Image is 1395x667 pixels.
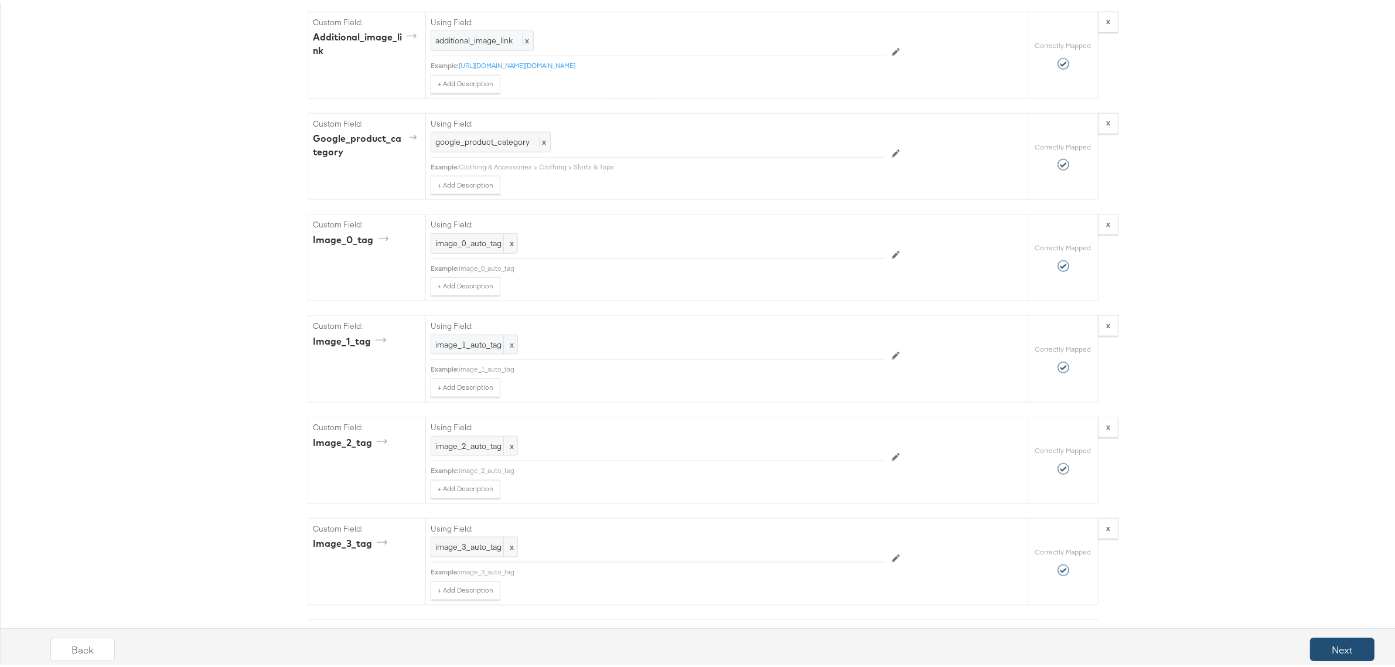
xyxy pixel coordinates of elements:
[1098,211,1118,232] button: x
[1098,312,1118,333] button: x
[1106,13,1110,23] strong: x
[435,438,513,449] span: image_2_auto_tag
[435,134,530,144] span: google_product_category
[313,115,421,127] label: Custom Field:
[1106,317,1110,328] strong: x
[431,261,459,270] div: Example:
[1098,110,1118,131] button: x
[459,58,575,67] a: [URL][DOMAIN_NAME][DOMAIN_NAME]
[431,14,885,25] label: Using Field:
[431,520,885,532] label: Using Field:
[313,332,390,345] div: image_1_tag
[313,230,393,244] div: image_0_tag
[503,332,517,352] span: x
[522,32,529,43] span: x
[1098,9,1118,30] button: x
[313,534,391,547] div: image_3_tag
[1035,139,1092,149] label: Correctly Mapped
[313,28,421,55] div: additional_image_link
[431,419,885,430] label: Using Field:
[1035,38,1092,47] label: Correctly Mapped
[1035,240,1092,250] label: Correctly Mapped
[539,134,546,144] span: x
[431,72,500,91] button: + Add Description
[503,231,517,250] span: x
[431,362,459,371] div: Example:
[1035,545,1092,554] label: Correctly Mapped
[431,477,500,496] button: + Add Description
[313,433,391,447] div: image_2_tag
[431,173,500,192] button: + Add Description
[1106,216,1110,226] strong: x
[313,318,421,329] label: Custom Field:
[1035,443,1092,452] label: Correctly Mapped
[435,32,513,43] span: additional_image_link
[1310,635,1374,658] button: Next
[50,635,115,658] button: Back
[459,261,885,270] div: image_0_auto_tag
[459,362,885,371] div: image_1_auto_tag
[431,564,459,574] div: Example:
[431,578,500,597] button: + Add Description
[431,318,885,329] label: Using Field:
[431,274,500,293] button: + Add Description
[313,520,421,532] label: Custom Field:
[431,376,500,394] button: + Add Description
[431,463,459,472] div: Example:
[313,129,421,156] div: google_product_category
[313,14,421,25] label: Custom Field:
[435,235,513,246] span: image_0_auto_tag
[1106,418,1110,429] strong: x
[431,159,459,169] div: Example:
[459,463,885,472] div: image_2_auto_tag
[431,58,459,67] div: Example:
[503,434,517,453] span: x
[435,336,513,348] span: image_1_auto_tag
[435,539,513,550] span: image_3_auto_tag
[1098,414,1118,435] button: x
[431,115,885,127] label: Using Field:
[459,159,885,169] div: Clothing & Accessories > Clothing > Shirts & Tops
[1106,114,1110,125] strong: x
[1035,342,1092,351] label: Correctly Mapped
[313,419,421,430] label: Custom Field:
[431,216,885,227] label: Using Field:
[1106,520,1110,530] strong: x
[503,535,517,554] span: x
[1098,515,1118,536] button: x
[313,216,421,227] label: Custom Field:
[459,564,885,574] div: image_3_auto_tag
